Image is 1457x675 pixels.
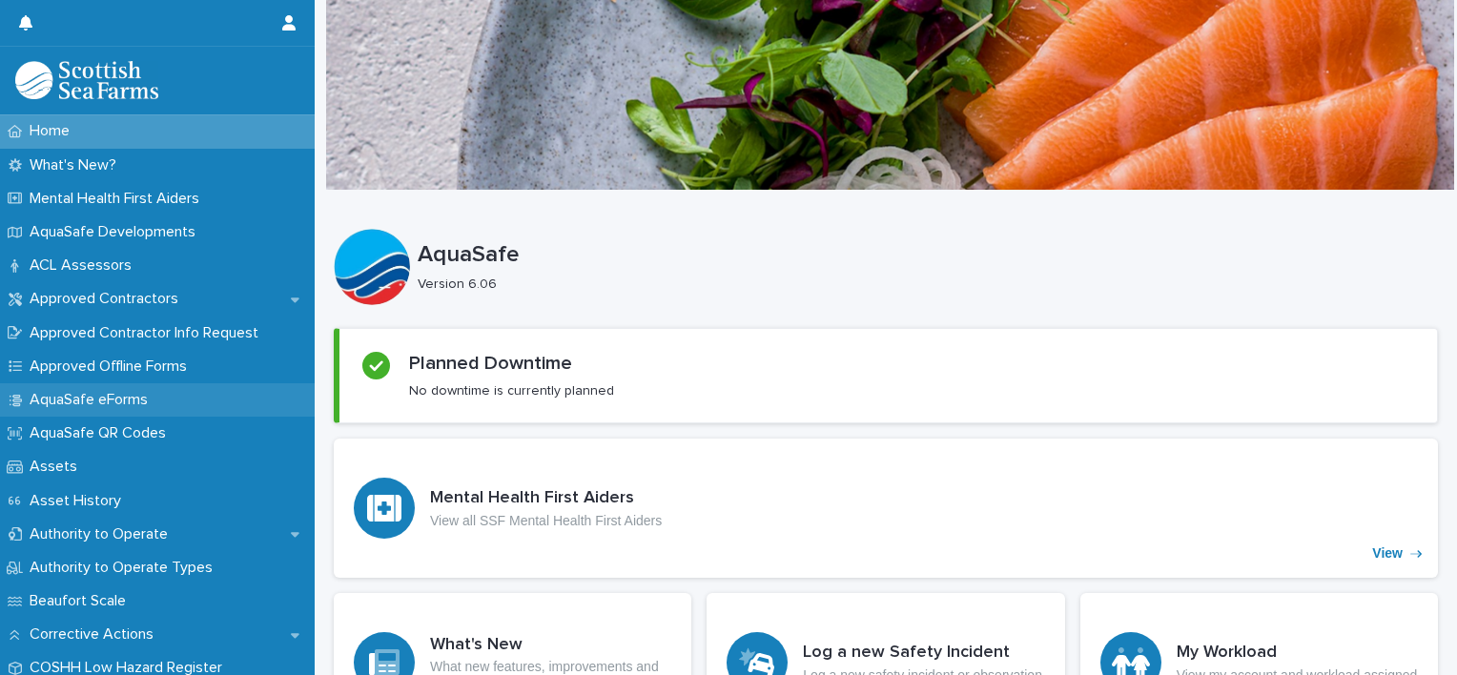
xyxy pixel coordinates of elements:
[22,492,136,510] p: Asset History
[22,223,211,241] p: AquaSafe Developments
[1177,643,1418,664] h3: My Workload
[22,592,141,610] p: Beaufort Scale
[22,625,169,644] p: Corrective Actions
[418,241,1430,269] p: AquaSafe
[409,352,572,375] h2: Planned Downtime
[22,458,92,476] p: Assets
[22,358,202,376] p: Approved Offline Forms
[1372,545,1403,562] p: View
[22,324,274,342] p: Approved Contractor Info Request
[22,391,163,409] p: AquaSafe eForms
[22,122,85,140] p: Home
[22,424,181,442] p: AquaSafe QR Codes
[334,439,1438,578] a: View
[15,61,158,99] img: bPIBxiqnSb2ggTQWdOVV
[430,635,671,656] h3: What's New
[22,156,132,174] p: What's New?
[22,559,228,577] p: Authority to Operate Types
[22,290,194,308] p: Approved Contractors
[22,256,147,275] p: ACL Assessors
[418,276,1423,293] p: Version 6.06
[22,525,183,543] p: Authority to Operate
[22,190,215,208] p: Mental Health First Aiders
[409,382,614,399] p: No downtime is currently planned
[430,513,662,529] p: View all SSF Mental Health First Aiders
[430,488,662,509] h3: Mental Health First Aiders
[803,643,1042,664] h3: Log a new Safety Incident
